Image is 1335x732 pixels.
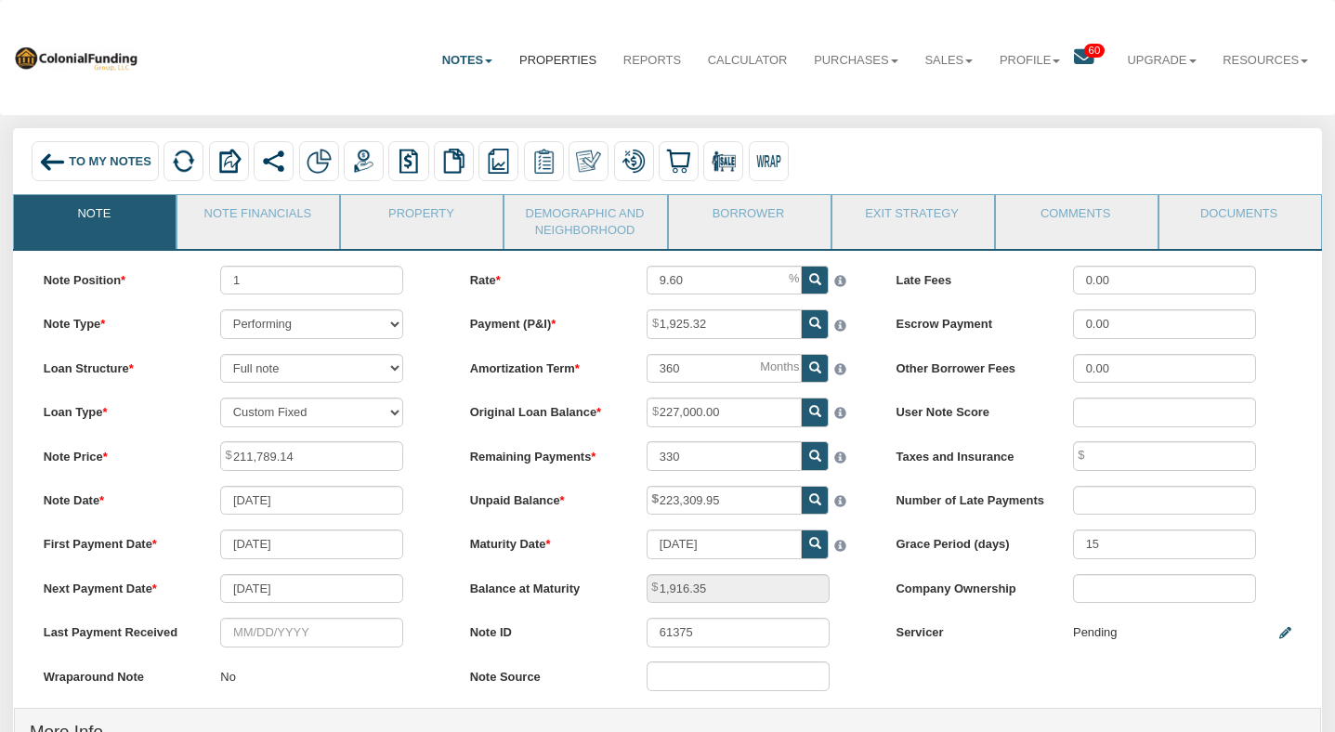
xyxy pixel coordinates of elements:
[29,661,206,686] label: Wraparound Note
[428,38,505,84] a: Notes
[882,618,1059,642] label: Servicer
[911,38,987,84] a: Sales
[666,149,691,174] img: buy.svg
[455,441,633,465] label: Remaining Payments
[29,309,206,333] label: Note Type
[69,154,151,168] span: To My Notes
[455,266,633,290] label: Rate
[14,195,174,242] a: Note
[455,486,633,510] label: Unpaid Balance
[39,149,66,176] img: back_arrow_left_icon.svg
[694,38,800,84] a: Calculator
[29,574,206,598] label: Next Payment Date
[832,195,992,242] a: Exit Strategy
[455,354,633,378] label: Amortization Term
[801,38,911,84] a: Purchases
[13,45,138,71] img: 569736
[220,661,236,693] p: No
[609,38,694,84] a: Reports
[29,354,206,378] label: Loan Structure
[261,149,286,174] img: share.svg
[882,529,1059,554] label: Grace Period (days)
[1210,38,1322,84] a: Resources
[216,149,242,174] img: export.svg
[882,266,1059,290] label: Late Fees
[220,618,403,647] input: MM/DD/YYYY
[622,149,647,174] img: loan_mod.png
[1074,38,1114,83] a: 60
[455,618,633,642] label: Note ID
[1159,195,1319,242] a: Documents
[177,195,337,242] a: Note Financials
[712,149,737,174] img: for_sale.png
[29,529,206,554] label: First Payment Date
[486,149,511,174] img: reports.png
[882,574,1059,598] label: Company Ownership
[455,398,633,422] label: Original Loan Balance
[220,486,403,516] input: MM/DD/YYYY
[647,266,802,295] input: This field can contain only numeric characters
[220,574,403,604] input: MM/DD/YYYY
[882,354,1059,378] label: Other Borrower Fees
[29,398,206,422] label: Loan Type
[1084,44,1104,58] span: 60
[669,195,829,242] a: Borrower
[29,486,206,510] label: Note Date
[1073,618,1117,649] div: Pending
[455,309,633,333] label: Payment (P&I)
[455,661,633,686] label: Note Source
[506,38,610,84] a: Properties
[441,149,466,174] img: copy.png
[1114,38,1210,84] a: Upgrade
[756,149,781,174] img: wrap.svg
[647,529,802,559] input: MM/DD/YYYY
[29,618,206,642] label: Last Payment Received
[882,398,1059,422] label: User Note Score
[455,529,633,554] label: Maturity Date
[307,149,332,174] img: partial.png
[987,38,1074,84] a: Profile
[882,486,1059,510] label: Number of Late Payments
[576,149,601,174] img: make_own.png
[29,441,206,465] label: Note Price
[882,309,1059,333] label: Escrow Payment
[397,149,422,174] img: history.png
[504,195,664,249] a: Demographic and Neighborhood
[341,195,501,242] a: Property
[996,195,1156,242] a: Comments
[351,149,376,174] img: payment.png
[531,149,556,174] img: serviceOrders.png
[29,266,206,290] label: Note Position
[882,441,1059,465] label: Taxes and Insurance
[455,574,633,598] label: Balance at Maturity
[220,529,403,559] input: MM/DD/YYYY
